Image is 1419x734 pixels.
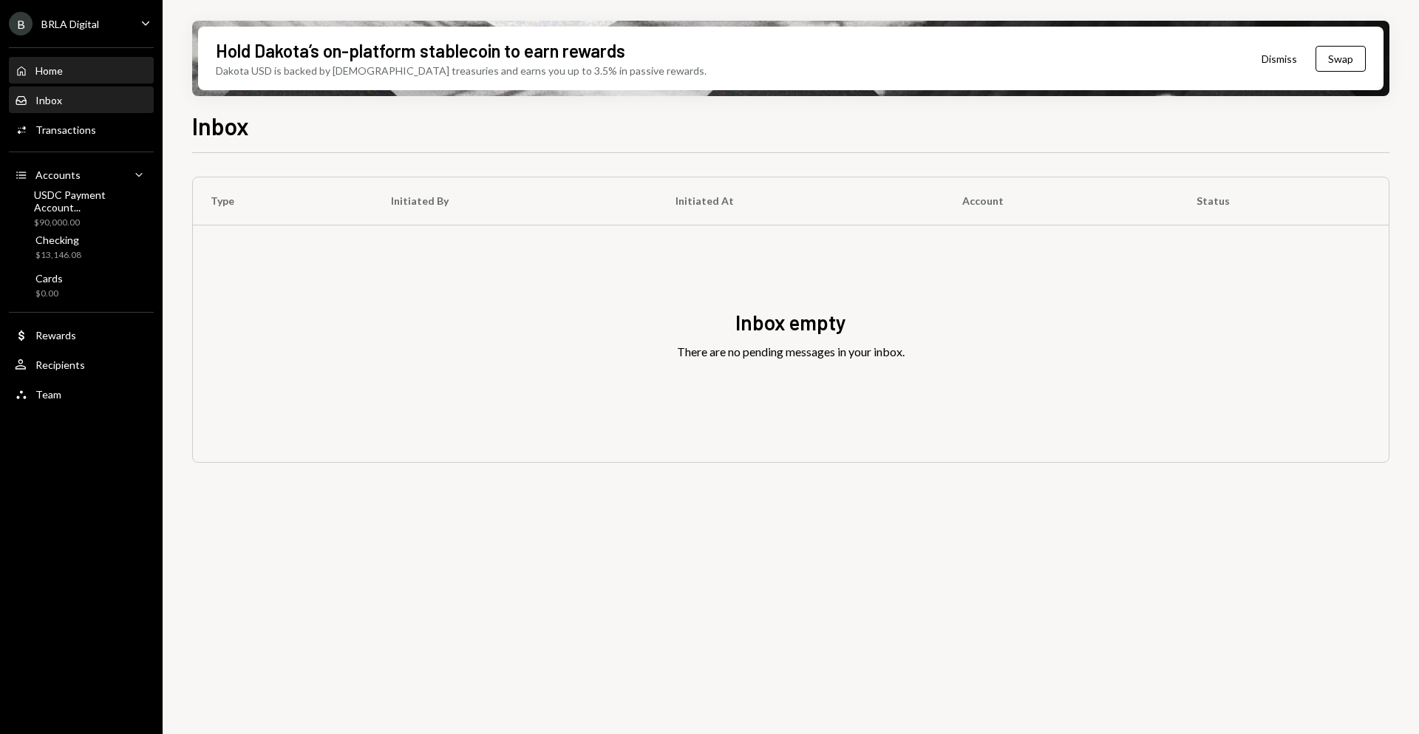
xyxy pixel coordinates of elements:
[9,161,154,188] a: Accounts
[193,177,373,225] th: Type
[34,188,148,214] div: USDC Payment Account...
[35,234,81,246] div: Checking
[9,351,154,378] a: Recipients
[35,358,85,371] div: Recipients
[9,229,154,265] a: Checking$13,146.08
[35,249,81,262] div: $13,146.08
[9,12,33,35] div: B
[34,217,148,229] div: $90,000.00
[9,191,154,226] a: USDC Payment Account...$90,000.00
[216,63,707,78] div: Dakota USD is backed by [DEMOGRAPHIC_DATA] treasuries and earns you up to 3.5% in passive rewards.
[35,329,76,341] div: Rewards
[735,308,846,337] div: Inbox empty
[35,64,63,77] div: Home
[216,38,625,63] div: Hold Dakota’s on-platform stablecoin to earn rewards
[1316,46,1366,72] button: Swap
[9,57,154,84] a: Home
[658,177,945,225] th: Initiated At
[9,116,154,143] a: Transactions
[677,343,905,361] div: There are no pending messages in your inbox.
[1179,177,1389,225] th: Status
[9,86,154,113] a: Inbox
[35,272,63,285] div: Cards
[35,94,62,106] div: Inbox
[945,177,1179,225] th: Account
[9,381,154,407] a: Team
[35,169,81,181] div: Accounts
[41,18,99,30] div: BRLA Digital
[373,177,658,225] th: Initiated By
[192,111,249,140] h1: Inbox
[35,388,61,401] div: Team
[35,123,96,136] div: Transactions
[35,288,63,300] div: $0.00
[9,268,154,303] a: Cards$0.00
[1243,41,1316,76] button: Dismiss
[9,322,154,348] a: Rewards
